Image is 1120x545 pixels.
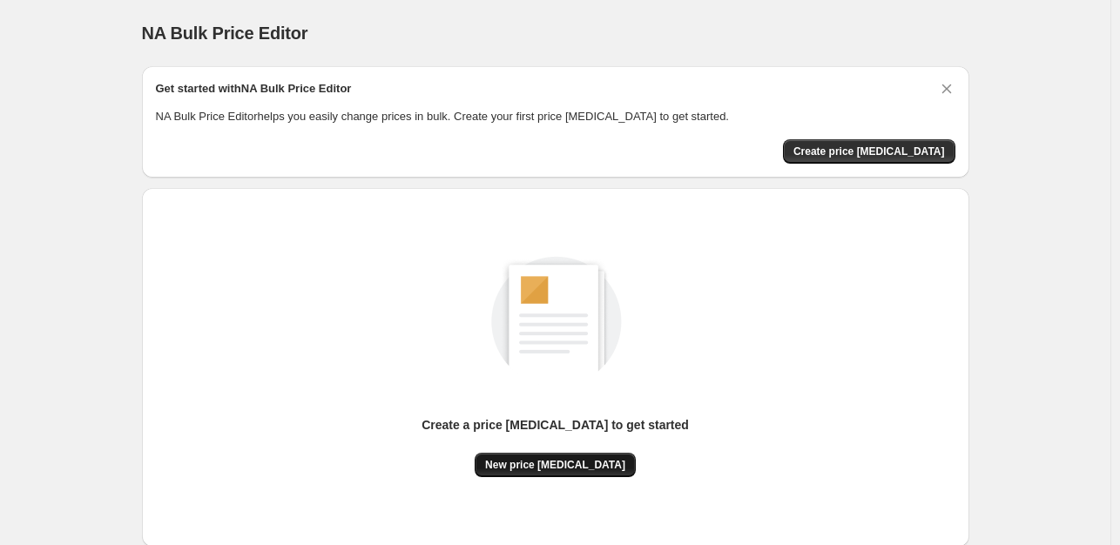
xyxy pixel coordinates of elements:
[783,139,955,164] button: Create price change job
[793,145,945,158] span: Create price [MEDICAL_DATA]
[156,80,352,98] h2: Get started with NA Bulk Price Editor
[485,458,625,472] span: New price [MEDICAL_DATA]
[938,80,955,98] button: Dismiss card
[156,108,955,125] p: NA Bulk Price Editor helps you easily change prices in bulk. Create your first price [MEDICAL_DAT...
[475,453,636,477] button: New price [MEDICAL_DATA]
[142,24,308,43] span: NA Bulk Price Editor
[422,416,689,434] p: Create a price [MEDICAL_DATA] to get started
